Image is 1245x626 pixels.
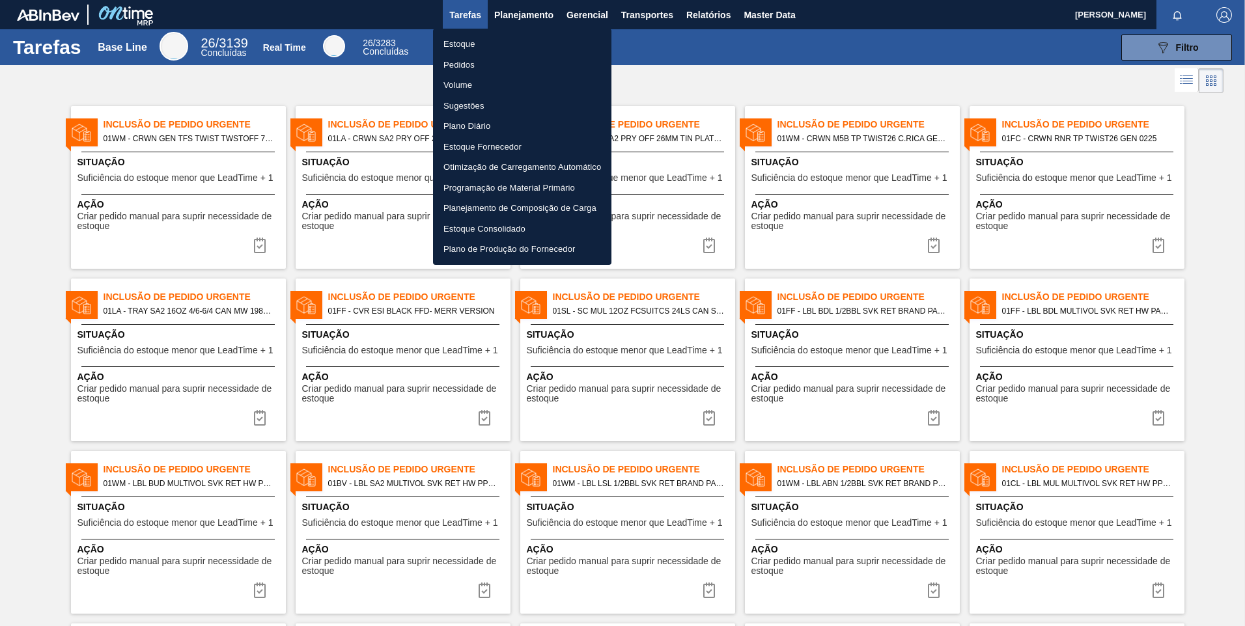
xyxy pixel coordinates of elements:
[433,157,611,178] a: Otimização de Carregamento Automático
[433,96,611,116] a: Sugestões
[433,116,611,137] a: Plano Diário
[433,239,611,260] a: Plano de Produção do Fornecedor
[433,75,611,96] a: Volume
[433,178,611,198] a: Programação de Material Primário
[433,219,611,239] a: Estoque Consolidado
[433,198,611,219] a: Planejamento de Composição de Carga
[433,55,611,75] a: Pedidos
[433,34,611,55] a: Estoque
[433,137,611,157] a: Estoque Fornecedor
